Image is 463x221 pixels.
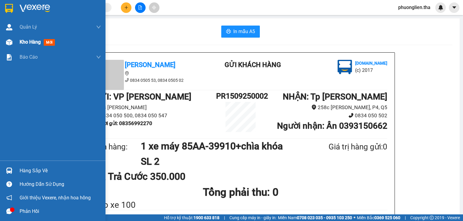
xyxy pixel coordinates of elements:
[20,207,101,216] div: Phản hồi
[393,4,435,11] span: phuonglien.tha
[94,92,191,102] b: GỬI : VP [PERSON_NAME]
[438,5,443,10] img: icon-new-feature
[338,60,352,74] img: logo.jpg
[224,214,225,221] span: |
[430,216,434,220] span: copyright
[20,166,101,175] div: Hàng sắp về
[6,54,12,60] img: solution-icon
[5,4,13,13] img: logo-vxr
[278,214,352,221] span: Miền Nam
[44,39,55,46] span: mới
[94,169,191,184] div: Đã Trả Cước 350.000
[125,78,129,82] span: phone
[94,184,387,201] h1: Tổng phải thu: 0
[20,23,37,31] span: Quản Lý
[221,26,260,38] button: printerIn mẫu A5
[283,92,387,102] b: NHẬN : Tp [PERSON_NAME]
[226,29,231,35] span: printer
[94,201,387,210] div: Bao xe 100
[357,214,400,221] span: Miền Bắc
[94,120,152,126] b: Người gửi : 08356992270
[299,141,387,153] div: Giá trị hàng gửi: 0
[6,24,12,30] img: warehouse-icon
[6,39,12,45] img: warehouse-icon
[152,5,156,10] span: aim
[277,121,387,131] b: Người nhận : Ân 0393150662
[96,25,101,29] span: down
[233,28,255,35] span: In mẫu A5
[141,154,299,169] h1: SL 2
[125,71,129,75] span: environment
[20,180,101,189] div: Hướng dẫn sử dụng
[348,113,354,118] span: phone
[265,103,387,112] li: 258c [PERSON_NAME], P4, Q5
[229,214,276,221] span: Cung cấp máy in - giấy in:
[355,61,387,66] b: [DOMAIN_NAME]
[164,214,219,221] span: Hỗ trợ kỹ thuật:
[94,77,202,84] li: 0834 0505 53, 0834 0505 02
[135,2,146,13] button: file-add
[20,39,41,45] span: Kho hàng
[94,141,141,153] div: Tên hàng:
[149,2,159,13] button: aim
[94,103,216,112] li: 08 [PERSON_NAME]
[141,139,299,154] h1: 1 xe máy 85AA-39910+chìa khóa
[121,2,131,13] button: plus
[265,112,387,120] li: 0834 050 502
[6,167,12,174] img: warehouse-icon
[20,53,38,61] span: Báo cáo
[449,2,459,13] button: caret-down
[452,5,457,10] span: caret-down
[374,215,400,220] strong: 0369 525 060
[225,61,281,69] b: Gửi khách hàng
[216,90,265,102] h1: PR1509250002
[96,55,101,60] span: down
[354,216,355,219] span: ⚪️
[311,105,317,110] span: environment
[297,215,352,220] strong: 0708 023 035 - 0935 103 250
[6,181,12,187] span: question-circle
[6,195,12,201] span: notification
[138,5,142,10] span: file-add
[6,208,12,214] span: message
[20,194,91,201] span: Giới thiệu Vexere, nhận hoa hồng
[124,5,128,10] span: plus
[94,112,216,120] li: 0834 050 500, 0834 050 547
[355,66,387,74] li: (c) 2017
[125,61,175,69] b: [PERSON_NAME]
[194,215,219,220] strong: 1900 633 818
